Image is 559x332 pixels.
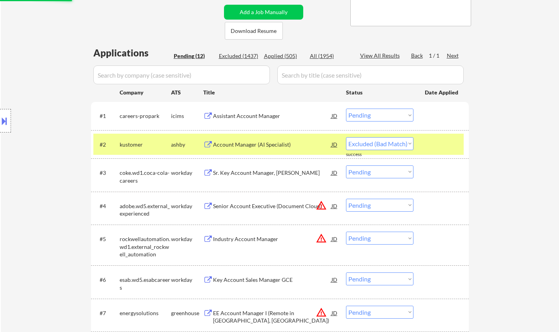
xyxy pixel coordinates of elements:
[264,52,303,60] div: Applied (505)
[120,235,171,258] div: rockwellautomation.wd1.external_rockwell_automation
[213,202,331,210] div: Senior Account Executive (Document Cloud)
[100,202,113,210] div: #4
[331,199,339,213] div: JD
[120,112,171,120] div: careers-propark
[120,89,171,96] div: Company
[213,276,331,284] div: Key Account Sales Manager GCE
[93,65,270,84] input: Search by company (case sensitive)
[100,309,113,317] div: #7
[171,309,203,317] div: greenhouse
[219,52,258,60] div: Excluded (1437)
[171,276,203,284] div: workday
[331,109,339,123] div: JD
[213,112,331,120] div: Assistant Account Manager
[310,52,349,60] div: All (1954)
[213,141,331,149] div: Account Manager (AI Specialist)
[120,202,171,218] div: adobe.wd5.external_experienced
[331,232,339,246] div: JD
[225,22,283,40] button: Download Resume
[171,112,203,120] div: icims
[213,309,331,325] div: EE Account Manager I (Remote in [GEOGRAPHIC_DATA], [GEOGRAPHIC_DATA])
[316,200,327,211] button: warning_amber
[171,141,203,149] div: ashby
[277,65,464,84] input: Search by title (case sensitive)
[346,85,413,99] div: Status
[213,235,331,243] div: Industry Account Manager
[120,141,171,149] div: kustomer
[171,169,203,177] div: workday
[331,306,339,320] div: JD
[447,52,459,60] div: Next
[120,276,171,291] div: esab.wd5.esabcareers
[171,202,203,210] div: workday
[346,151,377,158] div: success
[120,169,171,184] div: coke.wd1.coca-cola-careers
[331,272,339,287] div: JD
[316,307,327,318] button: warning_amber
[425,89,459,96] div: Date Applied
[171,235,203,243] div: workday
[331,137,339,151] div: JD
[429,52,447,60] div: 1 / 1
[224,5,303,20] button: Add a Job Manually
[203,89,339,96] div: Title
[120,309,171,317] div: energysolutions
[411,52,424,60] div: Back
[360,52,402,60] div: View All Results
[213,169,331,177] div: Sr. Key Account Manager, [PERSON_NAME]
[331,165,339,180] div: JD
[100,276,113,284] div: #6
[100,235,113,243] div: #5
[171,89,203,96] div: ATS
[316,233,327,244] button: warning_amber
[174,52,213,60] div: Pending (12)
